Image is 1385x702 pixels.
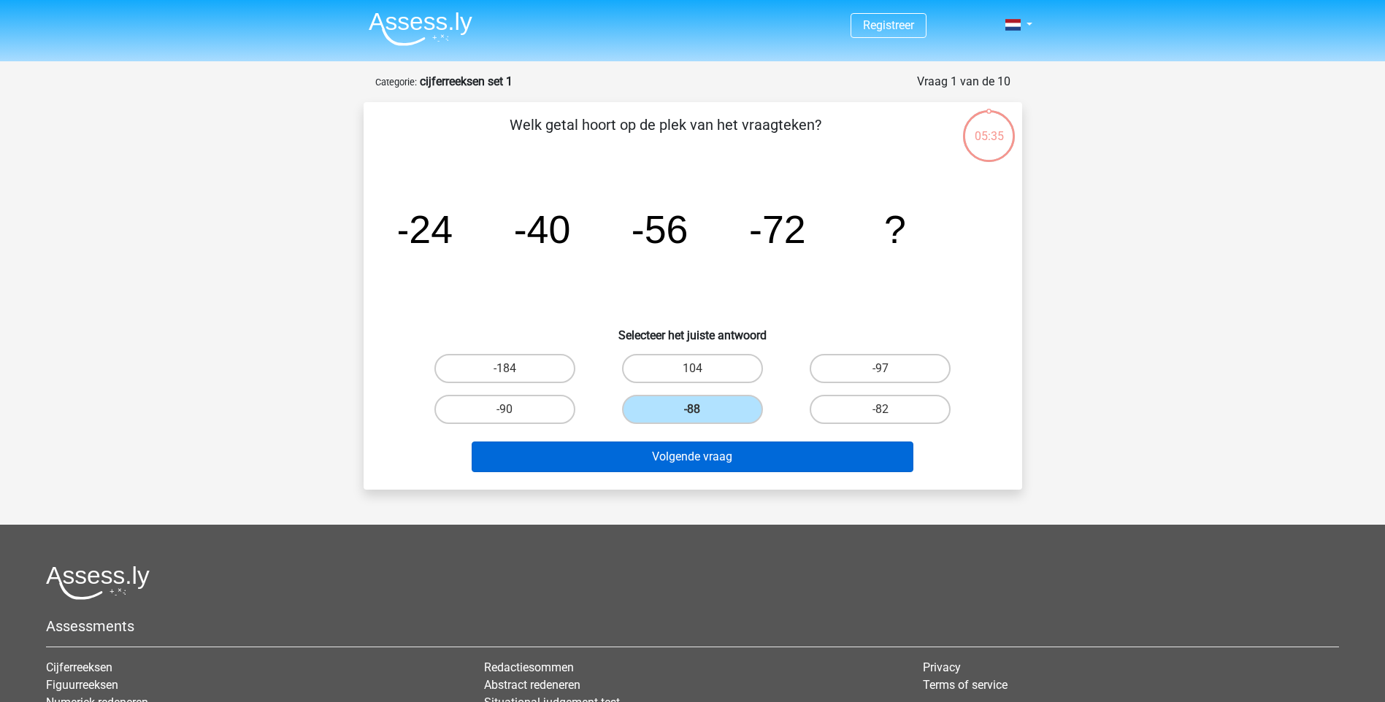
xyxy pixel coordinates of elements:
[46,660,112,674] a: Cijferreeksen
[622,395,763,424] label: -88
[631,207,688,251] tspan: -56
[917,73,1010,90] div: Vraag 1 van de 10
[46,617,1339,635] h5: Assessments
[375,77,417,88] small: Categorie:
[434,354,575,383] label: -184
[396,207,453,251] tspan: -24
[923,678,1008,692] a: Terms of service
[420,74,513,88] strong: cijferreeksen set 1
[863,18,914,32] a: Registreer
[387,317,999,342] h6: Selecteer het juiste antwoord
[484,678,580,692] a: Abstract redeneren
[46,678,118,692] a: Figuurreeksen
[884,207,906,251] tspan: ?
[46,566,150,600] img: Assessly logo
[622,354,763,383] label: 104
[810,354,951,383] label: -97
[484,660,574,674] a: Redactiesommen
[749,207,806,251] tspan: -72
[434,395,575,424] label: -90
[387,114,944,158] p: Welk getal hoort op de plek van het vraagteken?
[923,660,961,674] a: Privacy
[369,12,472,46] img: Assessly
[962,109,1016,145] div: 05:35
[810,395,951,424] label: -82
[513,207,570,251] tspan: -40
[472,441,913,472] button: Volgende vraag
